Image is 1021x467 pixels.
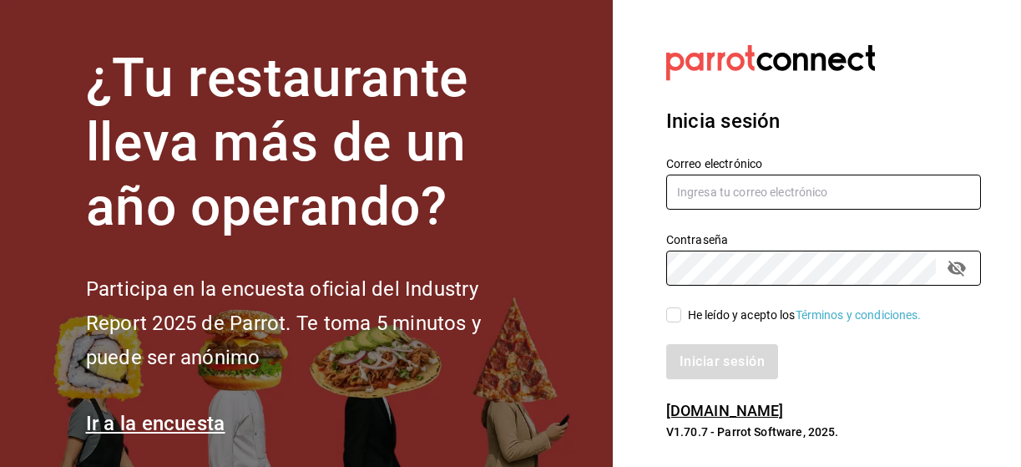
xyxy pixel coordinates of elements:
h2: Participa en la encuesta oficial del Industry Report 2025 de Parrot. Te toma 5 minutos y puede se... [86,272,537,374]
a: Términos y condiciones. [796,308,922,322]
button: passwordField [943,254,971,282]
a: Ir a la encuesta [86,412,225,435]
label: Contraseña [666,234,981,246]
div: He leído y acepto los [688,307,922,324]
h1: ¿Tu restaurante lleva más de un año operando? [86,47,537,239]
p: V1.70.7 - Parrot Software, 2025. [666,424,981,440]
input: Ingresa tu correo electrónico [666,175,981,210]
a: [DOMAIN_NAME] [666,402,784,419]
label: Correo electrónico [666,158,981,170]
h3: Inicia sesión [666,106,981,136]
